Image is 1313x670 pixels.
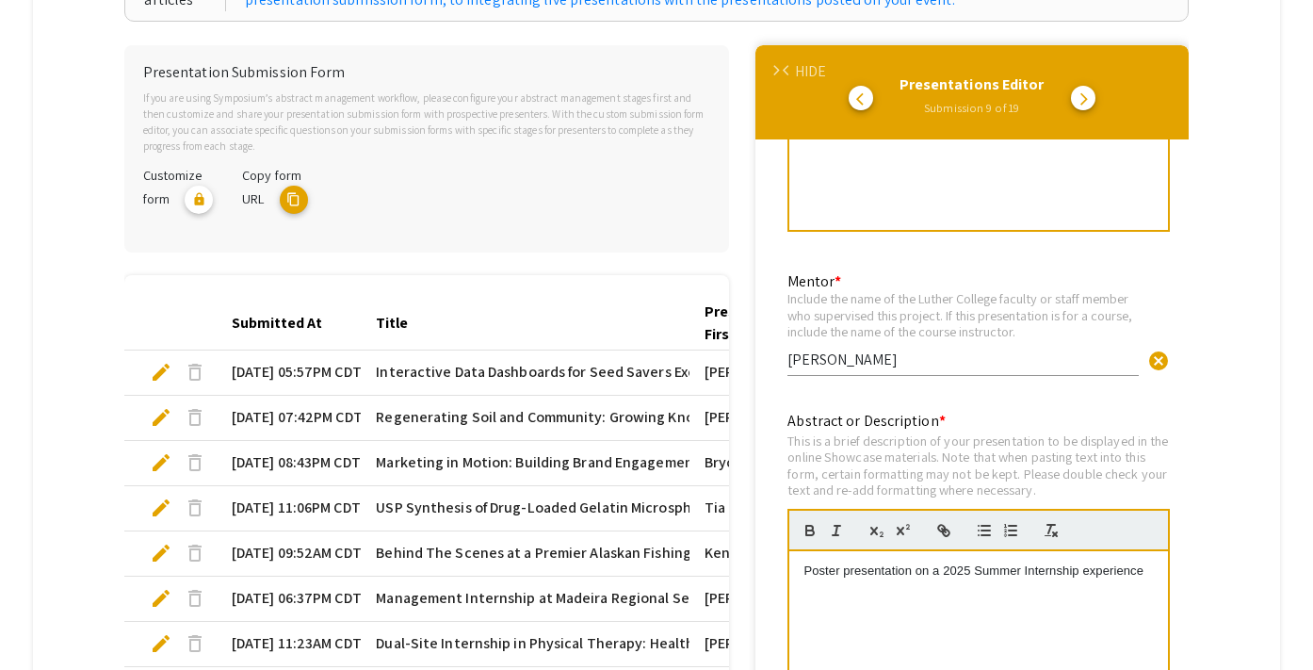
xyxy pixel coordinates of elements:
span: Interactive Data Dashboards for Seed Savers Exchange [376,361,737,384]
span: delete [184,497,206,519]
div: Presenter 1 First Name [705,301,802,346]
mat-cell: [PERSON_NAME] [689,351,834,396]
mat-cell: [PERSON_NAME] [689,577,834,622]
span: delete [184,406,206,429]
span: edit [150,361,172,384]
div: HIDE [795,60,826,83]
mat-cell: Tia [689,486,834,531]
mat-cell: [DATE] 11:06PM CDT [217,486,361,531]
span: edit [150,451,172,474]
mat-label: Abstract or Description [787,411,945,431]
span: USP Synthesis of Drug-Loaded Gelatin Microspheres with Thermoresponsive Properties [376,497,957,519]
span: edit [150,632,172,655]
div: Submitted At [232,312,322,335]
span: delete [184,632,206,655]
span: delete [184,587,206,610]
span: Copy form URL [242,166,301,206]
span: cancel [1147,350,1170,372]
mat-cell: [DATE] 11:23AM CDT [217,622,361,667]
p: Poster presentation on a 2025 Summer Internship experience [803,563,1153,580]
mat-cell: Kenai [689,531,834,577]
span: Presentations Editor [900,74,1045,94]
mat-cell: [PERSON_NAME] [689,622,834,667]
span: arrow_back_ios [783,65,795,77]
div: Submitted At [232,312,339,335]
span: arrow_forward_ios [770,65,783,77]
span: Dual-Site Internship in Physical Therapy: HealthPartners Neuroscience Outpatient Rehab & Regions ... [376,632,1208,655]
p: If you are using Symposium’s abstract management workflow, please configure your abstract managem... [143,90,711,155]
span: edit [150,542,172,564]
mat-cell: [PERSON_NAME] [689,396,834,441]
span: edit [150,587,172,610]
iframe: Chat [14,585,80,656]
span: Customize form [143,166,203,206]
div: This is a brief description of your presentation to be displayed in the online Showcase materials... [787,433,1169,498]
button: go to next presentation [1071,86,1095,110]
mat-cell: [DATE] 06:37PM CDT [217,577,361,622]
span: Marketing in Motion: Building Brand Engagement at Armored Sports LLC [376,451,851,474]
span: Submission 9 of 19 [924,100,1019,116]
span: edit [150,497,172,519]
div: Title [376,312,408,335]
mat-icon: copy URL [280,186,308,214]
span: delete [184,451,206,474]
span: Regenerating Soil and Community: Growing Knowledge, Growing Networks, Growing Roots [376,406,979,429]
mat-cell: [DATE] 09:52AM CDT [217,531,361,577]
mat-cell: [DATE] 08:43PM CDT [217,441,361,486]
span: Behind The Scenes at a Premier Alaskan Fishing Lodge [376,542,736,564]
mat-icon: lock [185,186,213,214]
div: Title [376,312,425,335]
span: edit [150,406,172,429]
mat-cell: [DATE] 07:42PM CDT [217,396,361,441]
span: arrow_back_ios [856,91,871,106]
div: Include the name of the Luther College faculty or staff member who supervised this project. If th... [787,290,1139,340]
span: delete [184,361,206,384]
span: Management Internship at Madeira Regional Secretariat for Education School Budgeting Division [376,587,1017,610]
span: delete [184,542,206,564]
mat-cell: Bryce [689,441,834,486]
div: Presenter 1 First Name [705,301,819,346]
span: arrow_forward_ios [1076,91,1091,106]
mat-cell: [DATE] 05:57PM CDT [217,351,361,396]
button: Clear [1140,340,1177,378]
input: Type Here [787,350,1139,369]
h6: Presentation Submission Form [143,63,711,81]
button: go to previous presentation [849,86,873,110]
mat-label: Mentor [787,271,841,291]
